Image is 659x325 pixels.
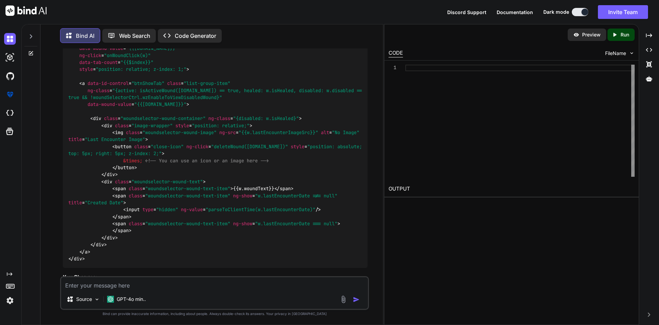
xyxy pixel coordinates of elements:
span: "{{[DOMAIN_NAME]}}" [134,101,186,108]
span: </ > [112,214,131,220]
span: alt [321,129,329,136]
p: Source [76,296,92,303]
span: class [167,80,181,87]
img: GPT-4o mini [107,296,114,303]
span: span [118,228,129,234]
span: div [96,242,104,248]
span: < = = > [90,116,302,122]
span: div [93,116,101,122]
span: FileName [605,50,626,57]
span: class [129,193,142,199]
img: githubDark [4,70,16,82]
span: div [104,122,112,129]
span: div [107,172,115,178]
span: "woundselector-wound-text-item" [145,185,230,192]
span: class [115,122,129,129]
span: &times; [123,158,142,164]
span: data-wound-value [79,45,123,52]
span: class [134,143,148,150]
h3: Key Changes: [63,273,368,281]
span: "Created Date" [85,199,123,206]
span: "No Image" [332,129,359,136]
span: span [115,220,126,227]
span: title [68,137,82,143]
span: span [280,185,291,192]
span: "deleteWound([DOMAIN_NAME])" [211,143,288,150]
span: ng-value [181,207,203,213]
span: ng-src [219,129,236,136]
p: Preview [582,31,601,38]
span: data-tab-count [79,59,118,65]
span: "btnShowTab" [131,80,164,87]
span: title [68,199,82,206]
span: "w.lastEncounterDate !== null" [255,193,337,199]
span: div [107,235,115,241]
span: class [129,220,142,227]
span: Discord Support [447,9,486,15]
span: < = = /> [123,207,321,213]
span: < = = > [112,220,340,227]
span: "{disabled: w.isHealed}" [233,116,299,122]
span: a [85,249,88,255]
span: style [175,122,189,129]
span: "woundselector-wound-text-item" [145,220,230,227]
span: < = = = = > [68,129,362,142]
span: "woundselector-wound-image" [142,129,217,136]
img: cloudideIcon [4,107,16,119]
div: CODE [389,49,403,57]
span: Dark mode [543,9,569,15]
span: class [104,116,118,122]
span: </ > [274,185,293,192]
p: GPT-4o min.. [117,296,146,303]
span: button [118,164,134,171]
span: "position: absolute; top: 5px; right: 5px; z-index: 2;" [68,143,365,156]
span: "woundselector-wound-text-item" [145,193,230,199]
span: < = = > [101,122,252,129]
p: Run [621,31,629,38]
img: darkChat [4,33,16,45]
span: div [104,178,112,185]
span: "image-wrapper" [131,122,173,129]
h2: OUTPUT [384,181,639,197]
code: {{w.woundText}} [68,24,365,262]
span: "woundselector-wound-text" [131,178,203,185]
span: "close-icon" [151,143,184,150]
span: < = = = = = = > [68,24,189,73]
span: span [115,193,126,199]
span: </ > [90,242,107,248]
span: img [115,129,123,136]
span: ng-class [208,116,230,122]
button: Discord Support [447,9,486,16]
button: Documentation [497,9,533,16]
span: type [142,207,153,213]
span: ng-click [79,52,101,58]
span: ng-class [88,87,109,94]
span: "{{$index}}" [120,59,153,65]
span: ng-show [233,193,252,199]
span: < = = = > [68,193,340,206]
img: icon [353,296,360,303]
span: class [115,178,129,185]
span: data-id-control [88,80,129,87]
span: < = > [112,185,233,192]
img: preview [573,32,579,38]
span: "{{[DOMAIN_NAME]}}" [126,45,178,52]
img: darkAi-studio [4,52,16,63]
span: span [115,185,126,192]
span: < = = = = > [68,80,365,108]
span: "{{w.lastEncounterImageSrc}}" [239,129,318,136]
p: Bind can provide inaccurate information, including about people. Always double-check its answers.... [60,311,369,316]
span: </ > [79,249,90,255]
span: <!-- You can use an icon or an image here --> [145,158,269,164]
img: Bind AI [5,6,47,16]
span: "parseToClientTime(w.lastEncounterDate)" [206,207,315,213]
span: class [129,185,142,192]
span: Documentation [497,9,533,15]
img: premium [4,89,16,100]
span: "list-group-item" [184,80,230,87]
span: "onWoundClick(w)" [104,52,151,58]
span: ng-show [233,220,252,227]
span: "position: relative;" [192,122,250,129]
span: "hidden" [156,207,178,213]
p: Web Search [119,32,150,40]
